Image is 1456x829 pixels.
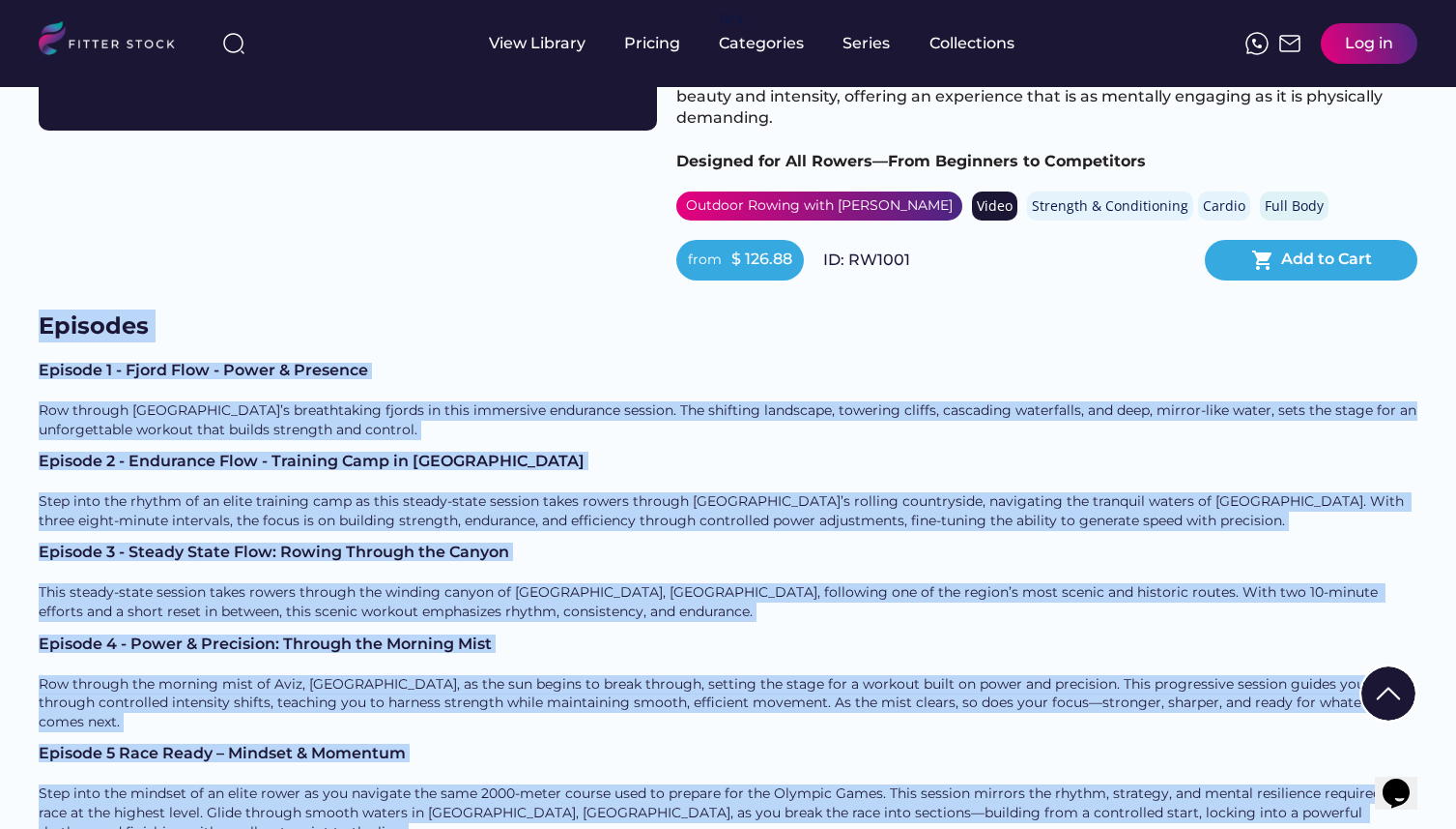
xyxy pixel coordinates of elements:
[977,196,1013,216] div: Video
[842,33,891,54] div: Series
[676,21,1388,127] span: Unlike traditional online workouts, [PERSON_NAME] rowing sessions transport users to breathtaking...
[39,492,1417,530] div: Step into the rhythm of an elite training camp as this steady-state session takes rowers through ...
[39,675,1417,732] div: Row through the morning mist of Aviz, [GEOGRAPHIC_DATA], as the sun begins to break through, sett...
[719,10,744,29] div: fvck
[222,32,245,55] img: search-normal%203.svg
[1245,32,1269,55] img: meteor-icons_whatsapp%20%281%29.svg
[39,583,1417,621] div: This steady-state session takes rowers through the winding canyon of [GEOGRAPHIC_DATA], [GEOGRAPH...
[1361,666,1415,721] img: Group%201000002322%20%281%29.svg
[39,363,1417,378] div: Episode 1 - Fjord Flow - Power & Presence
[489,33,585,54] div: View Library
[1203,196,1245,216] div: Cardio
[929,33,1014,54] div: Collections
[1281,249,1372,272] div: Add to Cart
[39,310,232,343] h3: Episodes
[688,251,722,270] div: from
[624,33,680,54] div: Pricing
[823,250,1185,271] div: ID: RW1001
[676,152,1146,170] span: Designed for All Rowers—From Beginners to Competitors
[1278,32,1301,55] img: Frame%2051.svg
[39,401,1417,439] div: Row through [GEOGRAPHIC_DATA]’s breathtaking fjords in this immersive endurance session. The shif...
[39,21,191,61] img: LOGO.svg
[39,637,1417,652] div: Episode 4 - Power & Precision: Through the Morning Mist
[1375,752,1437,810] iframe: chat widget
[1032,196,1188,216] div: Strength & Conditioning
[1265,196,1324,216] div: Full Body
[731,249,792,270] div: $ 126.88
[686,196,953,216] div: Outdoor Rowing with [PERSON_NAME]
[1251,249,1274,272] button: shopping_cart
[39,454,1417,469] div: Episode 2 - Endurance Flow - Training Camp in [GEOGRAPHIC_DATA]
[39,746,1417,761] div: Episode 5 Race Ready – Mindset & Momentum
[719,33,804,54] div: Categories
[1345,33,1393,54] div: Log in
[39,545,1417,560] div: Episode 3 - Steady State Flow: Rowing Through the Canyon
